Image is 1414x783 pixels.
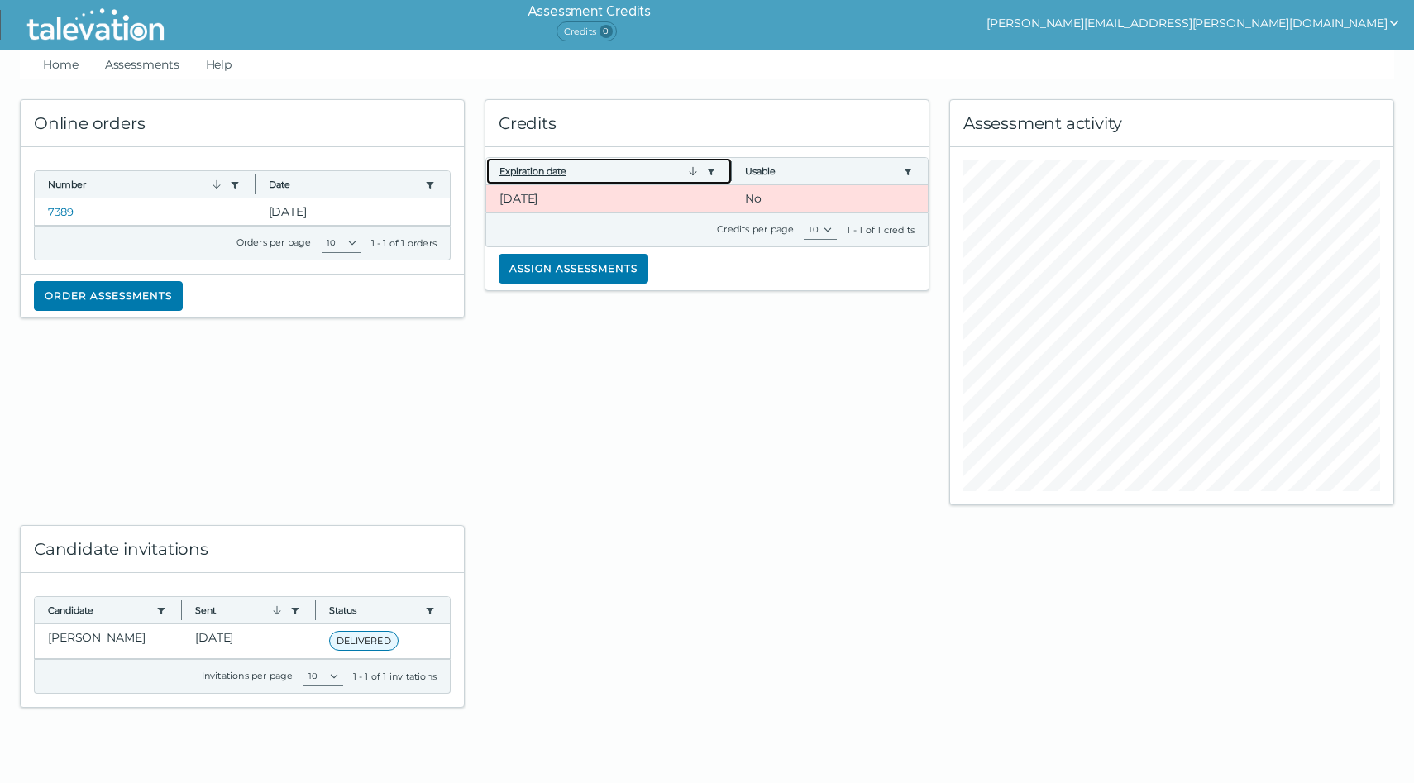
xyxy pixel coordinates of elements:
[717,223,794,235] label: Credits per page
[499,165,700,178] button: Expiration date
[310,592,321,628] button: Column resize handle
[21,100,464,147] div: Online orders
[600,25,613,38] span: 0
[986,13,1401,33] button: show user actions
[21,526,464,573] div: Candidate invitations
[250,166,260,202] button: Column resize handle
[732,185,928,212] clr-dg-cell: No
[236,236,312,248] label: Orders per page
[202,670,294,681] label: Invitations per page
[269,178,419,191] button: Date
[353,670,437,683] div: 1 - 1 of 1 invitations
[20,4,171,45] img: Talevation_Logo_Transparent_white.png
[499,254,648,284] button: Assign assessments
[847,223,915,236] div: 1 - 1 of 1 credits
[182,624,316,658] clr-dg-cell: [DATE]
[950,100,1393,147] div: Assessment activity
[48,178,223,191] button: Number
[35,624,182,658] clr-dg-cell: [PERSON_NAME]
[557,21,617,41] span: Credits
[371,236,437,250] div: 1 - 1 of 1 orders
[176,592,187,628] button: Column resize handle
[48,205,74,218] a: 7389
[329,604,418,617] button: Status
[203,50,236,79] a: Help
[745,165,896,178] button: Usable
[40,50,82,79] a: Home
[34,281,183,311] button: Order assessments
[485,100,929,147] div: Credits
[726,153,737,189] button: Column resize handle
[329,631,399,651] span: DELIVERED
[195,604,284,617] button: Sent
[102,50,183,79] a: Assessments
[486,185,733,212] clr-dg-cell: [DATE]
[256,198,451,225] clr-dg-cell: [DATE]
[48,604,150,617] button: Candidate
[528,2,651,21] h6: Assessment Credits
